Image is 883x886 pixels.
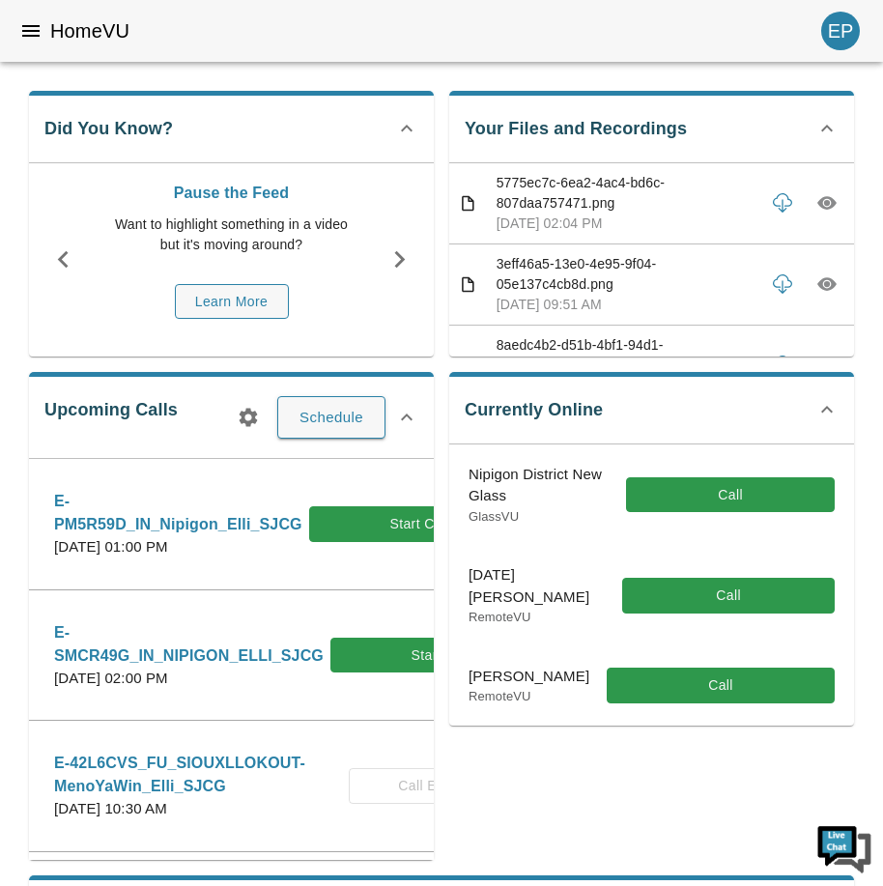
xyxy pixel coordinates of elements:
[607,668,835,703] button: Call
[469,608,622,627] p: RemoteVU
[33,90,81,138] img: d_736959983_company_1615157101543_736959983
[497,173,755,214] p: 5775ec7c-6ea2-4ac4-bd6c-807daa757471.png
[497,214,755,234] p: [DATE] 02:04 PM
[497,295,755,315] p: [DATE] 09:51 AM
[107,182,356,205] p: Pause the Feed
[10,528,368,595] textarea: Type your message and hit 'Enter'
[54,668,330,690] p: [DATE] 02:00 PM
[821,12,860,50] div: EP
[175,284,289,320] button: Learn More
[50,15,129,46] h6: HomeVU
[497,254,755,295] p: 3eff46a5-13e0-4e95-9f04-05e137c4cb8d.png
[317,10,363,56] div: Minimize live chat window
[54,490,309,536] p: E-PM5R59D_IN_Nipigon_Elli_SJCG
[54,621,330,668] p: E-SMCR49G_IN_NIPIGON_ELLI_SJCG
[815,818,873,876] img: Chat Widget
[277,396,385,439] button: Schedule
[54,536,309,558] p: [DATE] 01:00 PM
[469,464,626,507] p: Nipigon District New Glass
[107,214,356,255] p: Want to highlight something in a video but it's moving around?
[309,506,530,542] button: Start Call
[54,752,349,798] p: E-42L6CVS_FU_SIOUXLLOKOUT-MenoYaWin_Elli_SJCG
[330,638,552,673] button: Start Call
[54,798,349,820] p: [DATE] 10:30 AM
[622,578,835,614] button: Call
[469,666,589,688] p: [PERSON_NAME]
[112,243,267,439] span: We're online!
[39,610,424,701] div: E-SMCR49G_IN_NIPIGON_ELLI_SJCG[DATE] 02:00 PMStart Call
[626,477,835,513] button: Call
[29,372,434,459] div: Upcoming CallsSchedule
[12,12,50,50] button: menu
[39,478,424,570] div: E-PM5R59D_IN_Nipigon_Elli_SJCG[DATE] 01:00 PMStart Call
[39,740,424,832] div: E-42L6CVS_FU_SIOUXLLOKOUT-MenoYaWin_Elli_SJCG[DATE] 10:30 AMCall Ended
[100,101,325,127] div: Chat with us now
[469,564,622,608] p: [DATE][PERSON_NAME]
[497,335,755,376] p: 8aedc4b2-d51b-4bf1-94d1-456a99a22f7e.png
[469,507,626,527] p: GlassVU
[469,687,589,706] p: RemoteVU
